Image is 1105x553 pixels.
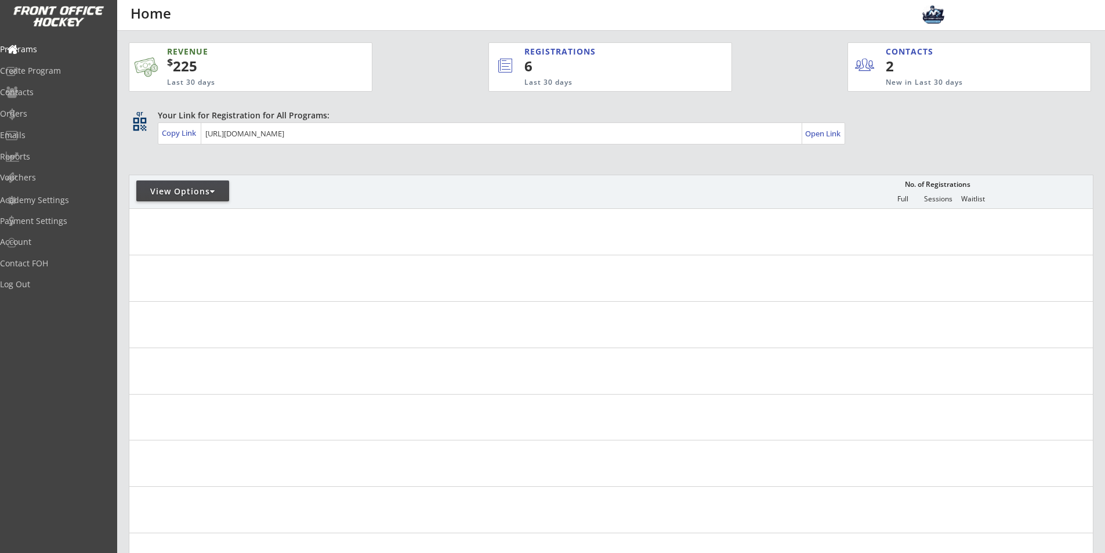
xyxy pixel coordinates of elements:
[167,55,173,69] sup: $
[805,125,842,142] a: Open Link
[167,56,335,76] div: 225
[524,56,693,76] div: 6
[805,129,842,139] div: Open Link
[524,78,684,88] div: Last 30 days
[886,46,939,57] div: CONTACTS
[886,78,1037,88] div: New in Last 30 days
[524,46,678,57] div: REGISTRATIONS
[132,110,146,117] div: qr
[131,115,148,133] button: qr_code
[921,195,955,203] div: Sessions
[158,110,1057,121] div: Your Link for Registration for All Programs:
[886,56,957,76] div: 2
[885,195,920,203] div: Full
[167,78,316,88] div: Last 30 days
[901,180,973,189] div: No. of Registrations
[162,128,198,138] div: Copy Link
[167,46,316,57] div: REVENUE
[136,186,229,197] div: View Options
[955,195,990,203] div: Waitlist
